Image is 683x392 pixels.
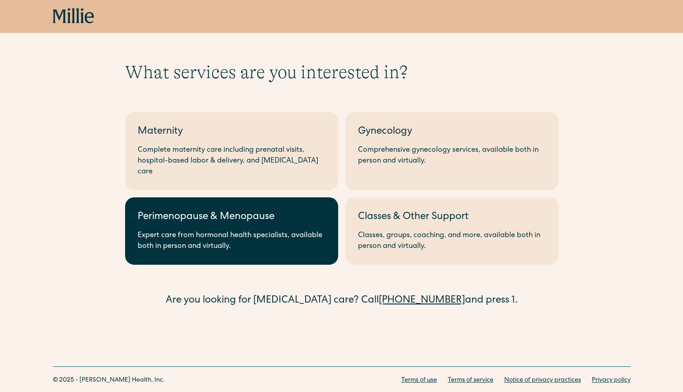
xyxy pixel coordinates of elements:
[345,197,558,265] a: Classes & Other SupportClasses, groups, coaching, and more, available both in person and virtually.
[125,61,558,83] h1: What services are you interested in?
[448,376,493,385] a: Terms of service
[401,376,437,385] a: Terms of use
[138,145,325,177] div: Complete maternity care including prenatal visits, hospital-based labor & delivery, and [MEDICAL_...
[125,294,558,308] div: Are you looking for [MEDICAL_DATA] care? Call and press 1.
[125,197,338,265] a: Perimenopause & MenopauseExpert care from hormonal health specialists, available both in person a...
[504,376,581,385] a: Notice of privacy practices
[592,376,631,385] a: Privacy policy
[358,210,546,225] div: Classes & Other Support
[138,210,325,225] div: Perimenopause & Menopause
[125,112,338,190] a: MaternityComplete maternity care including prenatal visits, hospital-based labor & delivery, and ...
[379,296,465,306] a: [PHONE_NUMBER]
[138,125,325,140] div: Maternity
[345,112,558,190] a: GynecologyComprehensive gynecology services, available both in person and virtually.
[358,125,546,140] div: Gynecology
[138,230,325,252] div: Expert care from hormonal health specialists, available both in person and virtually.
[358,145,546,167] div: Comprehensive gynecology services, available both in person and virtually.
[53,376,165,385] div: © 2025 - [PERSON_NAME] Health, Inc.
[358,230,546,252] div: Classes, groups, coaching, and more, available both in person and virtually.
